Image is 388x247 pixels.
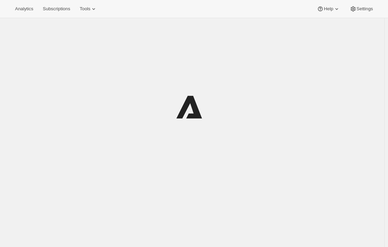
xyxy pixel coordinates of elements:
button: Subscriptions [39,4,74,14]
button: Tools [76,4,101,14]
span: Tools [80,6,90,12]
button: Settings [346,4,377,14]
button: Analytics [11,4,37,14]
span: Subscriptions [43,6,70,12]
span: Analytics [15,6,33,12]
button: Help [313,4,344,14]
span: Settings [357,6,373,12]
span: Help [324,6,333,12]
